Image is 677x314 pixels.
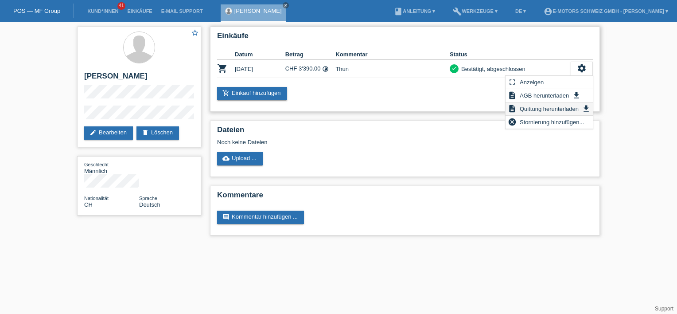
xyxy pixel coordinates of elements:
[518,77,545,87] span: Anzeigen
[508,104,517,113] i: description
[222,90,230,97] i: add_shopping_cart
[235,49,285,60] th: Datum
[139,196,157,201] span: Sprache
[84,161,139,174] div: Männlich
[139,201,160,208] span: Deutsch
[655,306,673,312] a: Support
[136,126,179,140] a: deleteLöschen
[84,162,109,167] span: Geschlecht
[511,8,530,14] a: DE ▾
[84,201,93,208] span: Schweiz
[157,8,207,14] a: E-Mail Support
[335,49,450,60] th: Kommentar
[217,191,593,204] h2: Kommentare
[222,155,230,162] i: cloud_upload
[389,8,440,14] a: bookAnleitung ▾
[459,64,525,74] div: Bestätigt, abgeschlossen
[217,139,488,145] div: Noch keine Dateien
[284,3,288,8] i: close
[217,152,263,165] a: cloud_uploadUpload ...
[217,63,228,74] i: POSP00026486
[235,60,285,78] td: [DATE]
[285,60,336,78] td: CHF 3'390.00
[335,60,450,78] td: Thun
[450,49,571,60] th: Status
[142,129,149,136] i: delete
[222,213,230,220] i: comment
[572,91,581,100] i: get_app
[13,8,60,14] a: POS — MF Group
[117,2,125,10] span: 41
[451,65,457,71] i: check
[217,211,304,224] a: commentKommentar hinzufügen ...
[84,196,109,201] span: Nationalität
[234,8,282,14] a: [PERSON_NAME]
[84,126,133,140] a: editBearbeiten
[89,129,97,136] i: edit
[123,8,156,14] a: Einkäufe
[518,90,570,101] span: AGB herunterladen
[518,103,580,114] span: Quittung herunterladen
[83,8,123,14] a: Kund*innen
[453,7,462,16] i: build
[539,8,673,14] a: account_circleE-Motors Schweiz GmbH - [PERSON_NAME] ▾
[394,7,403,16] i: book
[191,29,199,38] a: star_border
[217,87,287,100] a: add_shopping_cartEinkauf hinzufügen
[577,63,587,73] i: settings
[322,66,329,72] i: 36 Raten
[84,72,194,85] h2: [PERSON_NAME]
[508,91,517,100] i: description
[448,8,502,14] a: buildWerkzeuge ▾
[508,78,517,86] i: fullscreen
[283,2,289,8] a: close
[285,49,336,60] th: Betrag
[217,31,593,45] h2: Einkäufe
[582,104,591,113] i: get_app
[217,126,593,139] h2: Dateien
[191,29,199,37] i: star_border
[544,7,552,16] i: account_circle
